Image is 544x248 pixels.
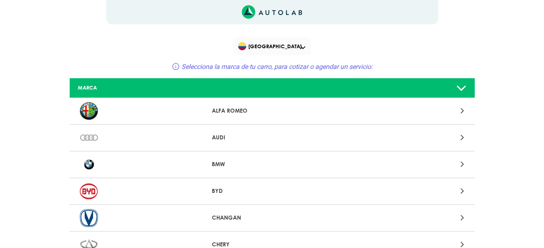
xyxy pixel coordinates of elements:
img: ALFA ROMEO [80,102,98,120]
p: BYD [212,187,332,195]
img: BYD [80,182,98,200]
p: BMW [212,160,332,169]
span: Selecciona la marca de tu carro, para cotizar o agendar un servicio: [181,63,373,71]
img: BMW [80,156,98,173]
img: AUDI [80,129,98,147]
img: CHANGAN [80,209,98,227]
a: Link al sitio de autolab [242,8,302,15]
p: AUDI [212,133,332,142]
div: Flag of COLOMBIA[GEOGRAPHIC_DATA] [233,37,311,55]
span: [GEOGRAPHIC_DATA] [238,41,307,52]
img: Flag of COLOMBIA [238,42,246,50]
p: ALFA ROMEO [212,107,332,115]
p: CHANGAN [212,214,332,222]
div: MARCA [72,84,205,92]
a: MARCA [70,78,475,98]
